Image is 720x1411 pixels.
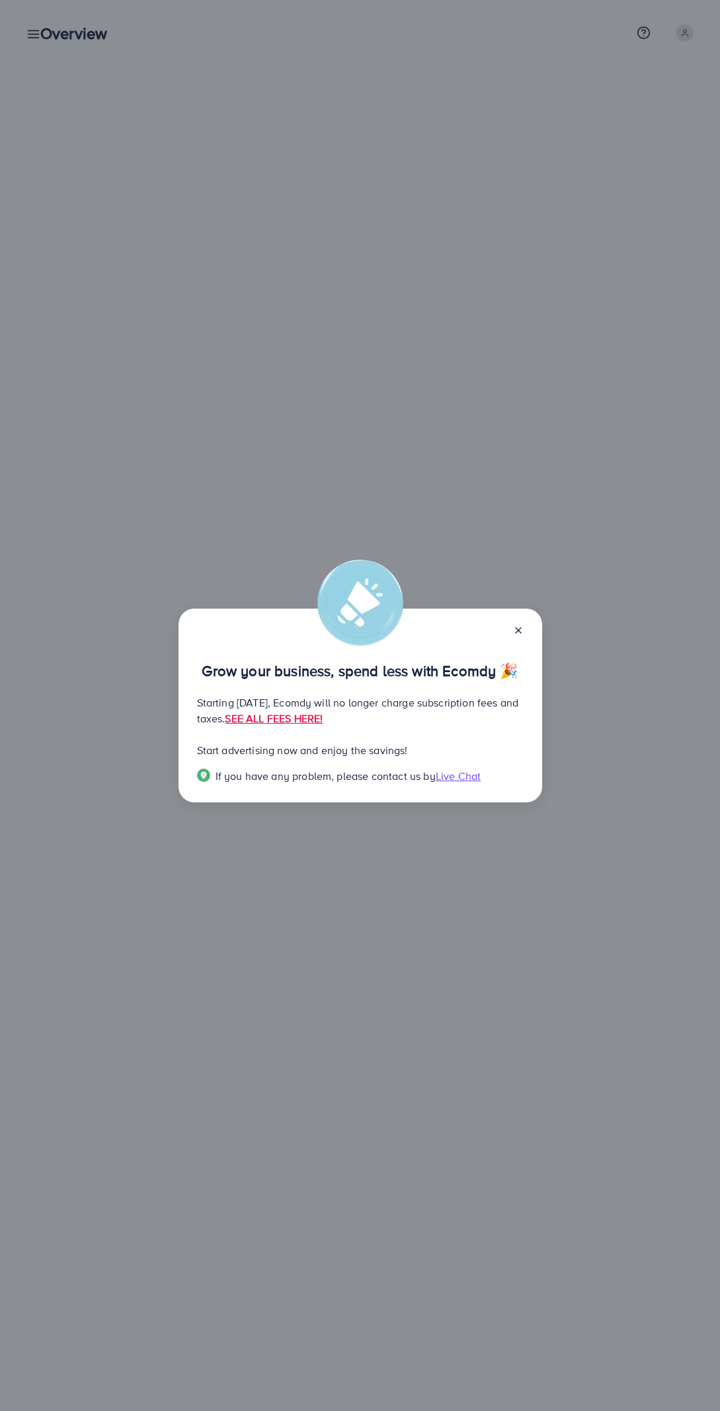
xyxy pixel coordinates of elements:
img: Popup guide [197,769,210,782]
p: Starting [DATE], Ecomdy will no longer charge subscription fees and taxes. [197,695,524,726]
img: alert [317,560,403,646]
span: Live Chat [436,769,481,783]
p: Grow your business, spend less with Ecomdy 🎉 [197,663,524,679]
a: SEE ALL FEES HERE! [225,711,323,726]
p: Start advertising now and enjoy the savings! [197,742,524,758]
span: If you have any problem, please contact us by [216,769,436,783]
